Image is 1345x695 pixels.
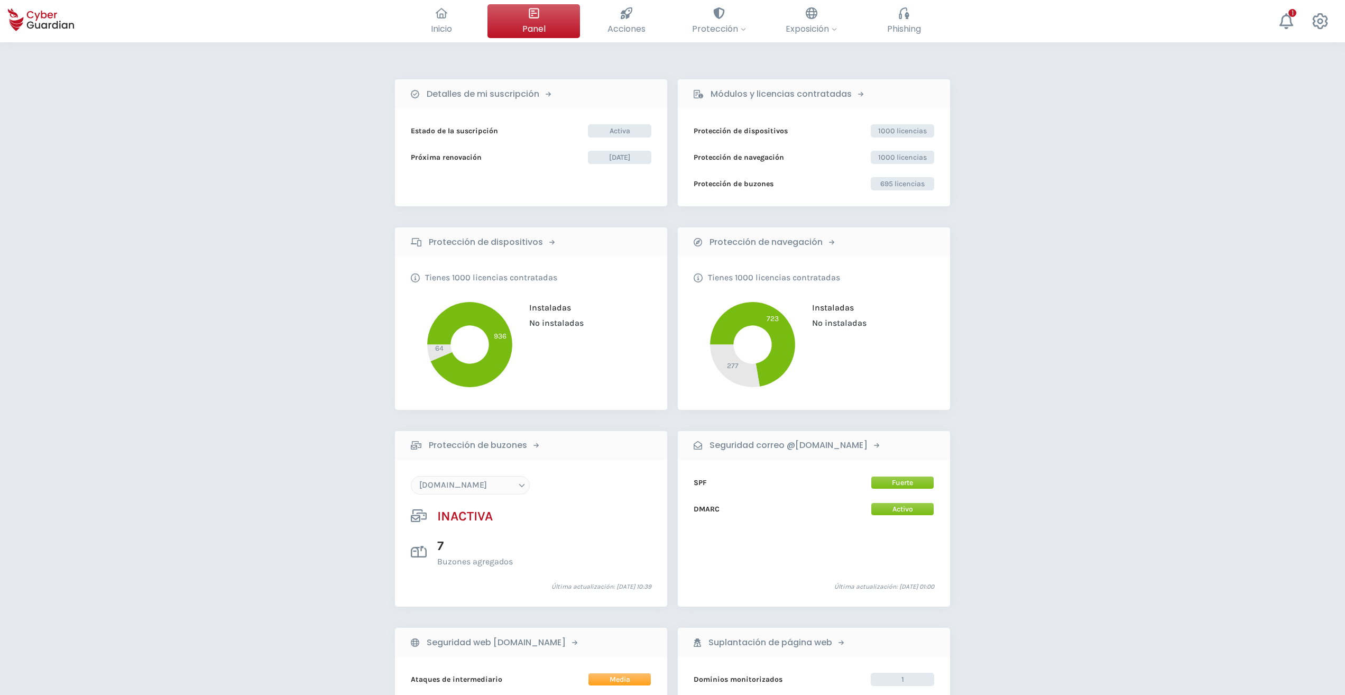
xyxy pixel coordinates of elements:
span: Phishing [887,22,921,35]
span: Exposición [786,22,837,35]
b: Dominios monitorizados [694,674,782,685]
div: 1 [1288,9,1296,17]
b: Protección de navegación [694,152,784,163]
span: No instaladas [804,318,867,328]
b: Seguridad correo @[DOMAIN_NAME] [710,439,868,452]
span: Inicio [431,22,452,35]
span: Media [588,673,651,686]
b: Detalles de mi suscripción [427,88,539,100]
p: Última actualización: [DATE] 01:00 [694,583,934,591]
span: 1000 licencias [871,151,934,164]
b: Protección de buzones [694,178,773,189]
h3: INACTIVA [437,508,493,524]
span: Fuerte [871,476,934,489]
span: Acciones [607,22,646,35]
b: Protección de dispositivos [429,236,543,249]
button: Acciones [580,4,672,38]
p: Última actualización: [DATE] 10:39 [411,583,651,591]
span: Instaladas [804,303,854,313]
p: Tienes 1000 licencias contratadas [708,272,840,283]
b: Estado de la suscripción [411,125,498,136]
button: Inicio [395,4,487,38]
button: Panel [487,4,580,38]
h3: 7 [437,537,513,554]
span: Protección [692,22,746,35]
p: Tienes 1000 licencias contratadas [425,272,557,283]
button: Phishing [858,4,950,38]
b: Protección de buzones [429,439,527,452]
span: [DATE] [588,151,651,164]
b: Módulos y licencias contratadas [711,88,852,100]
b: Protección de dispositivos [694,125,788,136]
b: DMARC [694,504,720,515]
span: Activo [871,502,934,516]
b: Seguridad web [DOMAIN_NAME] [427,636,566,649]
span: 695 licencias [871,177,934,190]
span: No instaladas [521,318,584,328]
b: Próxima renovación [411,152,482,163]
p: Buzones agregados [437,556,513,567]
span: Activa [588,124,651,138]
b: Ataques de intermediario [411,674,502,685]
b: Suplantación de página web [708,636,832,649]
button: Exposición [765,4,858,38]
button: Protección [672,4,765,38]
span: 1000 licencias [871,124,934,138]
span: Panel [522,22,546,35]
span: 1 [871,673,934,686]
b: Protección de navegación [710,236,823,249]
span: Instaladas [521,303,571,313]
b: SPF [694,477,707,488]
